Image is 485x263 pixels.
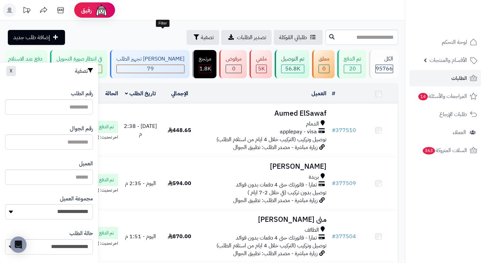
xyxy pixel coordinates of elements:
[199,55,211,63] div: مرتجع
[202,163,326,170] h3: [PERSON_NAME]
[199,65,211,73] div: 1825
[422,146,467,155] span: السلات المتروكة
[10,236,27,253] div: Open Intercom Messenger
[453,128,466,137] span: العملاء
[236,181,317,189] span: تمارا - فاتورتك حتى 4 دفعات بدون فوائد
[70,125,93,133] label: رقم الجوال
[248,50,273,78] a: ملغي 5K
[168,232,191,241] span: 870.00
[109,50,191,78] a: [PERSON_NAME] تجهيز الطلب 79
[375,55,393,63] div: الكل
[201,33,214,42] span: تصفية
[442,37,467,47] span: لوحة التحكم
[332,126,356,134] a: #377510
[280,128,317,136] span: applepay - visa
[319,65,329,73] div: 0
[168,179,191,187] span: 594.00
[418,92,467,101] span: المراجعات والأسئلة
[332,179,356,187] a: #377509
[117,65,184,73] div: 79
[285,65,300,73] span: 56.8K
[349,65,356,73] span: 20
[256,65,266,73] div: 4988
[233,196,318,204] span: زيارة مباشرة - مصدر الطلب: تطبيق الجوال
[336,50,368,78] a: تم الدفع 20
[233,249,318,258] span: زيارة مباشرة - مصدر الطلب: تطبيق الجوال
[376,65,393,73] span: 95766
[191,50,218,78] a: مرتجع 1.8K
[232,65,236,73] span: 0
[99,230,114,236] span: تم الدفع
[409,124,481,141] a: العملاء
[199,65,211,73] span: 1.8K
[116,55,184,63] div: [PERSON_NAME] تجهيز الطلب
[409,106,481,122] a: طلبات الإرجاع
[258,65,265,73] span: 5K
[344,65,361,73] div: 20
[81,6,92,14] span: رفيق
[95,3,108,17] img: ai-face.png
[56,55,102,63] div: في انتظار صورة التحويل
[423,147,435,154] span: 363
[236,234,317,242] span: تمارا - فاتورتك حتى 4 دفعات بدون فوائد
[218,50,248,78] a: مرفوض 0
[125,89,156,98] a: تاريخ الطلب
[99,177,114,183] span: تم الدفع
[309,173,319,181] span: بريدة
[171,89,188,98] a: الإجمالي
[233,143,318,151] span: زيارة مباشرة - مصدر الطلب: تطبيق الجوال
[439,19,479,33] img: logo-2.png
[281,65,304,73] div: 56849
[0,50,49,78] a: دفع عند الاستلام 0
[168,126,191,134] span: 448.65
[332,126,336,134] span: #
[344,55,361,63] div: تم الدفع
[305,226,319,234] span: الطائف
[306,120,319,128] span: الدمام
[274,30,323,45] a: طلباتي المُوكلة
[256,55,267,63] div: ملغي
[368,50,400,78] a: الكل95766
[202,216,326,224] h3: منى [PERSON_NAME]
[237,33,266,42] span: تصدير الطلبات
[409,88,481,104] a: المراجعات والأسئلة14
[281,55,304,63] div: تم التوصيل
[69,230,93,237] label: حالة الطلب
[226,55,242,63] div: مرفوض
[332,232,336,241] span: #
[71,90,93,98] label: رقم الطلب
[273,50,311,78] a: تم التوصيل 56.8K
[124,122,157,138] span: [DATE] - 2:38 م
[409,142,481,159] a: السلات المتروكة363
[6,66,16,76] button: X
[49,50,109,78] a: في انتظار صورة التحويل 0
[79,160,93,168] label: العميل
[221,30,272,45] a: تصدير الطلبات
[10,67,13,75] span: X
[279,33,307,42] span: طلباتي المُوكلة
[319,55,329,63] div: معلق
[105,89,118,98] a: الحالة
[156,20,169,27] div: Filter
[311,89,326,98] a: العميل
[18,3,35,19] a: تحديثات المنصة
[125,232,156,241] span: اليوم - 1:51 م
[75,68,93,75] h3: تصفية
[13,33,50,42] span: إضافة طلب جديد
[332,179,336,187] span: #
[418,93,428,100] span: 14
[439,110,467,119] span: طلبات الإرجاع
[332,89,335,98] a: #
[60,195,93,203] label: مجموعة العميل
[216,135,326,144] span: توصيل وتركيب (التركيب خلال 4 ايام من استلام الطلب)
[226,65,241,73] div: 0
[99,124,114,130] span: تم الدفع
[8,30,65,45] a: إضافة طلب جديد
[247,188,326,197] span: توصيل بدون تركيب (في خلال 2-7 ايام )
[311,50,336,78] a: معلق 0
[409,70,481,86] a: الطلبات
[451,73,467,83] span: الطلبات
[322,65,326,73] span: 0
[187,30,219,45] button: تصفية
[430,55,467,65] span: الأقسام والمنتجات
